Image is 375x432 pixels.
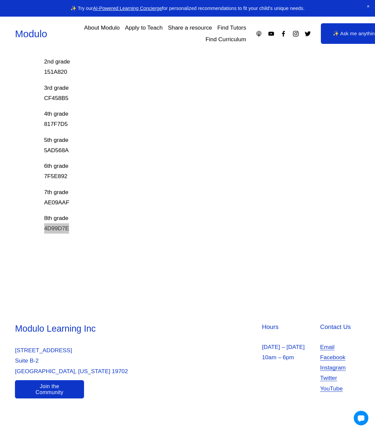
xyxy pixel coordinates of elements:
a: Facebook [280,30,287,37]
a: YouTube [320,383,343,394]
p: 4th grade 817F7D5 [44,109,302,129]
h4: Hours [262,323,317,331]
h4: Contact Us [320,323,360,331]
a: Share a resource [168,22,212,34]
a: Instagram [292,30,299,37]
p: [STREET_ADDRESS] Suite B-2 [GEOGRAPHIC_DATA], [US_STATE] 19702 [15,345,186,377]
a: Find Curriculum [206,34,246,45]
a: Email [320,342,334,352]
a: AI-Powered Learning Concierge [93,6,162,11]
p: 8th grade 4D99D7E [44,213,302,234]
p: 2nd grade 151A820 [44,46,302,77]
h3: Modulo Learning Inc [15,323,186,335]
a: About Modulo [84,22,120,34]
a: Twitter [320,373,337,383]
a: YouTube [268,30,275,37]
a: Apply to Teach [125,22,162,34]
a: Instagram [320,363,346,373]
p: 6th grade 7F5E892 [44,161,302,181]
p: 3rd grade CF458B5 [44,83,302,103]
p: [DATE] – [DATE] 10am – 6pm [262,342,317,363]
a: Apple Podcasts [255,30,262,37]
p: 5th grade 5AD568A [44,135,302,156]
a: Join the Community [15,380,84,399]
p: 7th grade AE09AAF [44,187,302,208]
a: Facebook [320,352,345,363]
a: Find Tutors [217,22,246,34]
a: Modulo [15,28,47,39]
a: Twitter [304,30,311,37]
